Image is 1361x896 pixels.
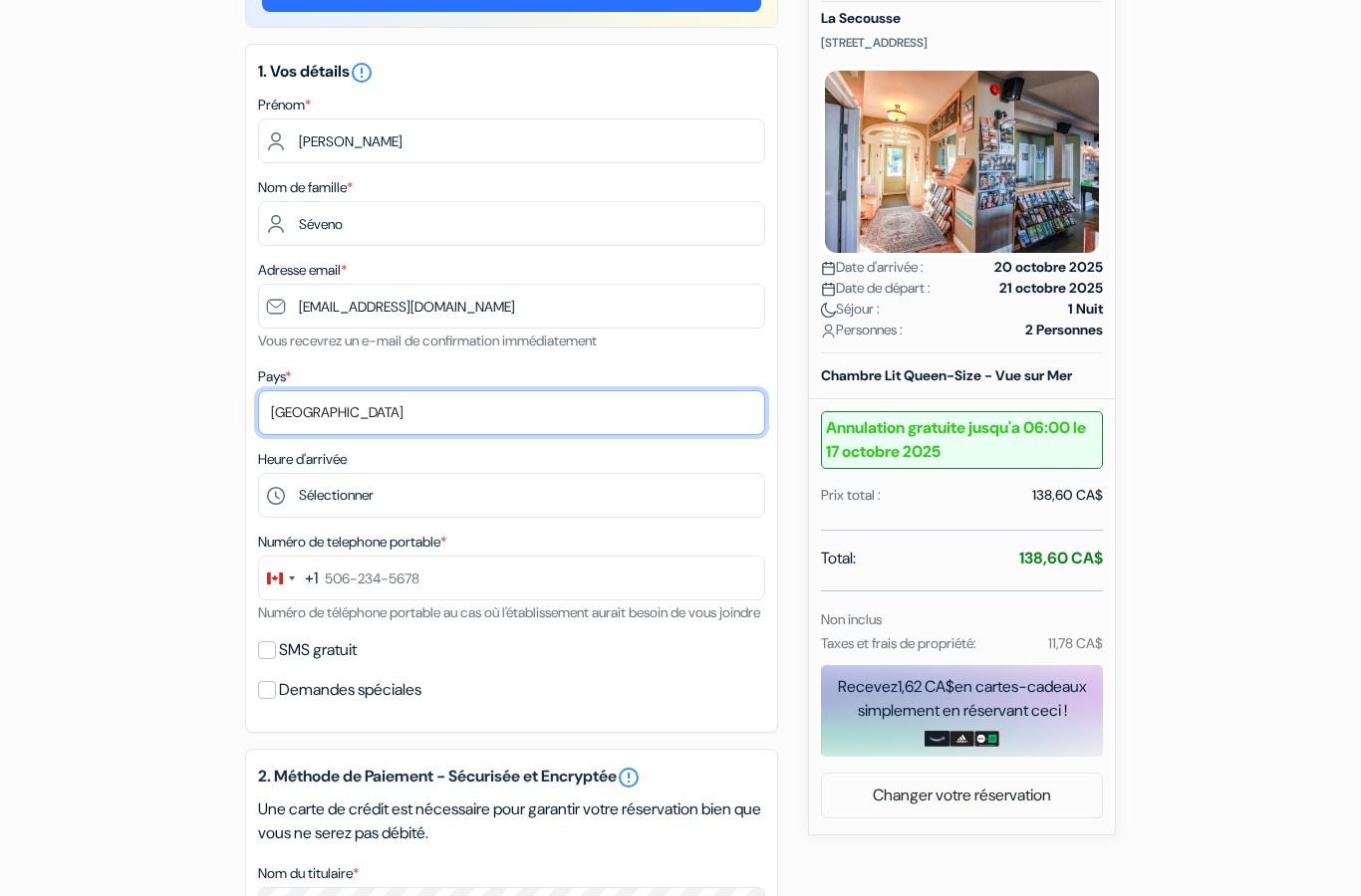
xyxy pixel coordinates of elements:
a: Changer votre réservation [822,777,1102,814]
a: error_outline [617,766,641,789]
strong: 1 Nuit [1068,299,1103,320]
label: Adresse email [258,260,347,281]
p: Une carte de crédit est nécessaire pour garantir votre réservation bien que vous ne serez pas déb... [258,797,765,845]
span: Séjour : [821,299,880,320]
img: uber-uber-eats-card.png [974,731,999,747]
span: Personnes : [821,320,903,340]
div: Recevez en cartes-cadeaux simplement en réservant ceci ! [821,675,1103,723]
label: Prénom [258,95,311,115]
img: user_icon.svg [821,324,836,338]
label: Nom du titulaire [258,863,359,884]
span: Date de départ : [821,278,931,299]
small: Non inclus [821,610,882,628]
img: moon.svg [821,303,836,318]
span: 1,62 CA$ [898,676,954,697]
strong: 21 octobre 2025 [999,278,1103,299]
img: calendar.svg [821,282,836,297]
div: 138,60 CA$ [1032,485,1103,506]
h5: 1. Vos détails [258,61,765,85]
label: Nom de famille [258,177,353,198]
img: amazon-card-no-text.png [925,731,950,747]
small: Vous recevrez un e-mail de confirmation immédiatement [258,332,597,349]
button: Change country, selected Canada (+1) [259,557,318,599]
img: calendar.svg [821,261,836,276]
small: 11,78 CA$ [1048,634,1103,652]
label: Pays [258,366,291,387]
img: adidas-card.png [950,731,974,747]
label: SMS gratuit [279,636,357,664]
label: Heure d'arrivée [258,449,347,470]
span: Total: [821,547,856,570]
b: Annulation gratuite jusqu'a 06:00 le 17 octobre 2025 [821,411,1103,469]
h5: La Secousse [821,10,1103,27]
input: Entrer adresse e-mail [258,284,765,329]
span: Date d'arrivée : [821,257,924,278]
p: [STREET_ADDRESS] [821,35,1103,51]
strong: 20 octobre 2025 [994,257,1103,278]
label: Numéro de telephone portable [258,532,446,553]
small: Taxes et frais de propriété: [821,634,976,652]
strong: 138,60 CA$ [1019,548,1103,568]
h5: 2. Méthode de Paiement - Sécurisée et Encryptée [258,766,765,789]
input: Entrez votre prénom [258,118,765,163]
label: Demandes spéciales [279,676,421,704]
div: Prix total : [821,485,881,506]
a: error_outline [350,61,374,82]
b: Chambre Lit Queen-Size - Vue sur Mer [821,366,1072,384]
input: Entrer le nom de famille [258,201,765,246]
i: error_outline [350,61,374,85]
small: Numéro de téléphone portable au cas où l'établissement aurait besoin de vous joindre [258,603,760,621]
strong: 2 Personnes [1025,320,1103,340]
div: +1 [305,566,318,590]
input: 506-234-5678 [258,556,765,600]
